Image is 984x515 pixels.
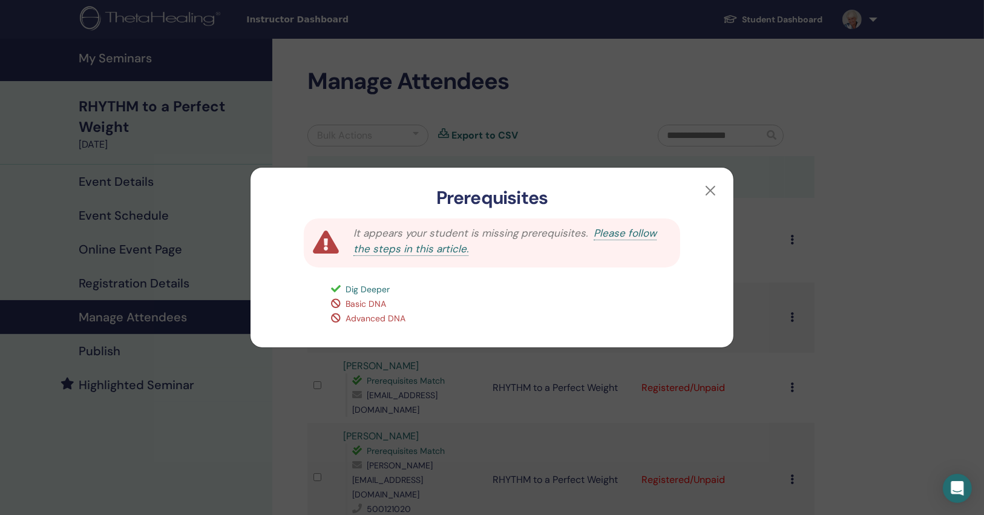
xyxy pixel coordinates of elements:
[346,298,386,309] span: Basic DNA
[346,284,390,295] span: Dig Deeper
[346,313,405,324] span: Advanced DNA
[353,226,588,240] span: It appears your student is missing prerequisites.
[943,474,972,503] div: Open Intercom Messenger
[353,226,657,256] a: Please follow the steps in this article.
[270,187,714,209] h3: Prerequisites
